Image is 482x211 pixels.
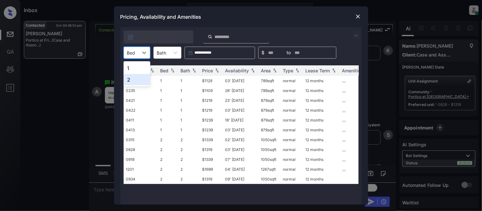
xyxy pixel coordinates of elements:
[281,105,303,115] td: normal
[223,155,259,164] td: 07' [DATE]
[281,96,303,105] td: normal
[200,145,223,155] td: $1319
[124,125,158,135] td: 0413
[169,69,176,73] img: sorting
[158,164,178,174] td: 2
[158,76,178,86] td: 1
[272,69,278,73] img: sorting
[200,86,223,96] td: $1109
[178,115,200,125] td: 1
[178,76,200,86] td: 1
[124,174,158,184] td: 0934
[281,155,303,164] td: normal
[259,86,281,96] td: 789 sqft
[281,145,303,155] td: normal
[158,96,178,105] td: 1
[294,69,301,73] img: sorting
[200,96,223,105] td: $1219
[178,135,200,145] td: 2
[223,164,259,174] td: 04' [DATE]
[124,164,158,174] td: 1201
[160,68,169,73] div: Bed
[303,125,340,135] td: 12 months
[223,86,259,96] td: 28' [DATE]
[178,96,200,105] td: 1
[281,86,303,96] td: normal
[124,105,158,115] td: 0422
[158,145,178,155] td: 2
[259,164,281,174] td: 1267 sqft
[178,164,200,174] td: 2
[223,125,259,135] td: 03' [DATE]
[225,68,249,73] div: Availability
[281,174,303,184] td: normal
[223,96,259,105] td: 23' [DATE]
[124,74,150,85] div: 2
[208,34,213,40] img: icon-zuma
[303,86,340,96] td: 12 months
[223,115,259,125] td: 18' [DATE]
[200,174,223,184] td: $1319
[158,86,178,96] td: 1
[158,174,178,184] td: 2
[178,145,200,155] td: 2
[303,115,340,125] td: 12 months
[342,68,363,73] div: Amenities
[178,174,200,184] td: 2
[250,69,256,73] img: sorting
[303,105,340,115] td: 12 months
[303,135,340,145] td: 12 months
[178,155,200,164] td: 2
[281,125,303,135] td: normal
[124,115,158,125] td: 0411
[306,68,330,73] div: Lease Term
[200,76,223,86] td: $1129
[259,105,281,115] td: 879 sqft
[259,135,281,145] td: 1050 sqft
[223,145,259,155] td: 03' [DATE]
[124,63,150,74] div: 1
[214,69,220,73] img: sorting
[281,135,303,145] td: normal
[262,49,265,56] span: $
[261,68,271,73] div: Area
[158,135,178,145] td: 2
[331,69,337,73] img: sorting
[191,69,197,73] img: sorting
[223,135,259,145] td: 02' [DATE]
[124,135,158,145] td: 0315
[178,105,200,115] td: 1
[158,105,178,115] td: 1
[303,164,340,174] td: 12 months
[200,164,223,174] td: $1699
[303,145,340,155] td: 12 months
[259,125,281,135] td: 879 sqft
[158,125,178,135] td: 1
[178,86,200,96] td: 1
[259,96,281,105] td: 879 sqft
[223,174,259,184] td: 09' [DATE]
[303,174,340,184] td: 12 months
[124,96,158,105] td: 0421
[127,34,134,40] img: icon-zuma
[200,125,223,135] td: $1239
[200,105,223,115] td: $1219
[353,32,360,39] img: icon-zuma
[114,6,368,27] div: Pricing, Availability and Amenities
[303,76,340,86] td: 12 months
[124,86,158,96] td: 0235
[283,68,294,73] div: Type
[149,69,155,73] img: sorting
[200,115,223,125] td: $1239
[303,155,340,164] td: 12 months
[259,76,281,86] td: 789 sqft
[223,105,259,115] td: 03' [DATE]
[281,76,303,86] td: normal
[181,68,190,73] div: Bath
[355,13,361,20] img: close
[281,164,303,174] td: normal
[259,174,281,184] td: 1050 sqft
[158,155,178,164] td: 2
[202,68,213,73] div: Price
[158,115,178,125] td: 1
